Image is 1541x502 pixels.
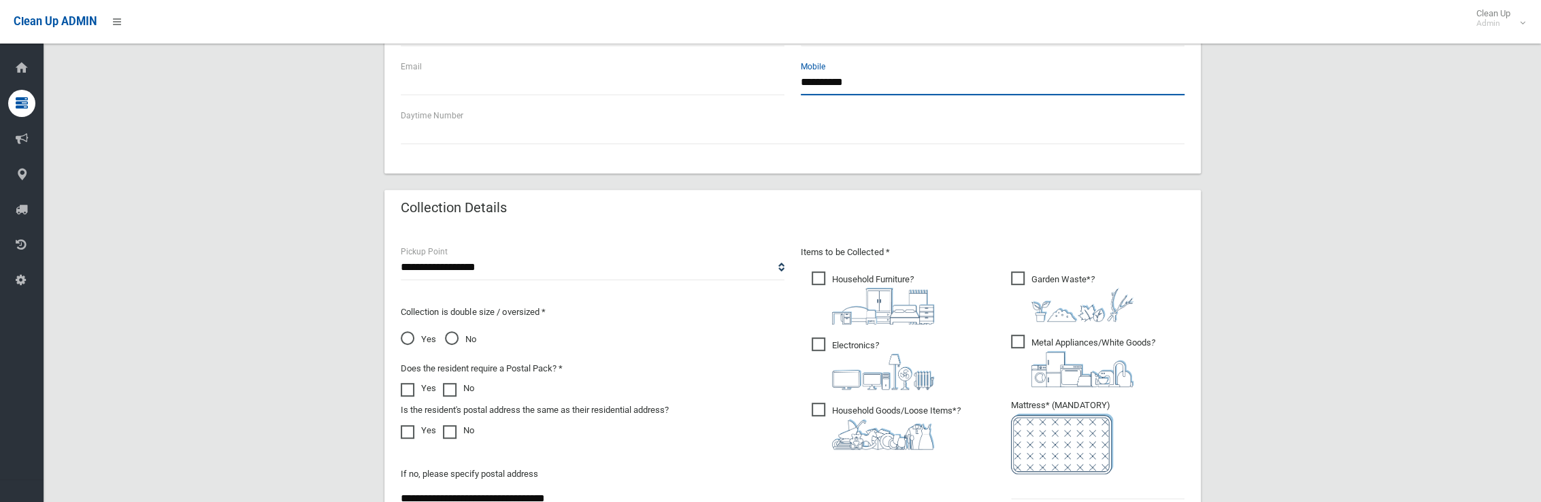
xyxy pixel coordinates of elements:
label: No [443,422,474,439]
span: Electronics [812,337,934,390]
i: ? [832,274,934,324]
p: Collection is double size / oversized * [401,304,784,320]
span: Clean Up [1470,8,1524,29]
img: 4fd8a5c772b2c999c83690221e5242e0.png [1031,288,1133,322]
label: Yes [401,422,436,439]
img: 394712a680b73dbc3d2a6a3a7ffe5a07.png [832,354,934,390]
span: Garden Waste* [1011,271,1133,322]
span: No [445,331,476,348]
span: Clean Up ADMIN [14,15,97,28]
label: No [443,380,474,397]
img: b13cc3517677393f34c0a387616ef184.png [832,419,934,450]
span: Household Furniture [812,271,934,324]
span: Mattress* (MANDATORY) [1011,400,1184,474]
i: ? [832,405,961,450]
span: Metal Appliances/White Goods [1011,335,1155,387]
span: Yes [401,331,436,348]
label: If no, please specify postal address [401,466,538,482]
label: Does the resident require a Postal Pack? * [401,361,563,377]
header: Collection Details [384,195,523,221]
label: Is the resident's postal address the same as their residential address? [401,402,669,418]
img: 36c1b0289cb1767239cdd3de9e694f19.png [1031,351,1133,387]
i: ? [832,340,934,390]
small: Admin [1476,18,1510,29]
p: Items to be Collected * [801,244,1184,261]
img: e7408bece873d2c1783593a074e5cb2f.png [1011,414,1113,474]
span: Household Goods/Loose Items* [812,403,961,450]
i: ? [1031,337,1155,387]
label: Yes [401,380,436,397]
i: ? [1031,274,1133,322]
img: aa9efdbe659d29b613fca23ba79d85cb.png [832,288,934,324]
